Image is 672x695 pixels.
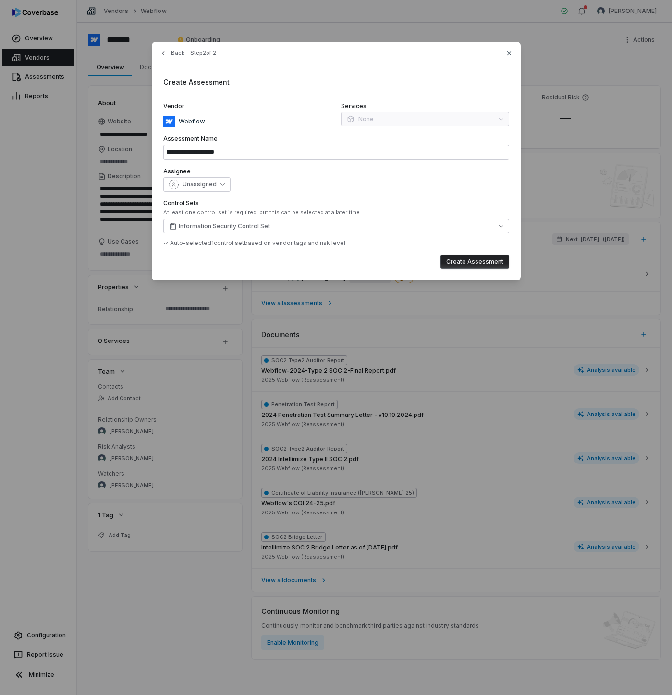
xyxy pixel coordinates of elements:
[157,45,187,62] button: Back
[175,117,205,126] p: Webflow
[163,102,184,110] span: Vendor
[163,199,509,207] label: Control Sets
[440,255,509,269] button: Create Assessment
[163,168,509,175] label: Assignee
[163,209,509,216] div: At least one control set is required, but this can be selected at a later time.
[163,78,230,86] span: Create Assessment
[183,181,217,188] span: Unassigned
[179,222,270,230] span: Information Security Control Set
[190,49,216,57] span: Step 2 of 2
[341,102,509,110] label: Services
[163,135,509,143] label: Assessment Name
[163,239,509,247] div: ✓ Auto-selected 1 control set based on vendor tags and risk level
